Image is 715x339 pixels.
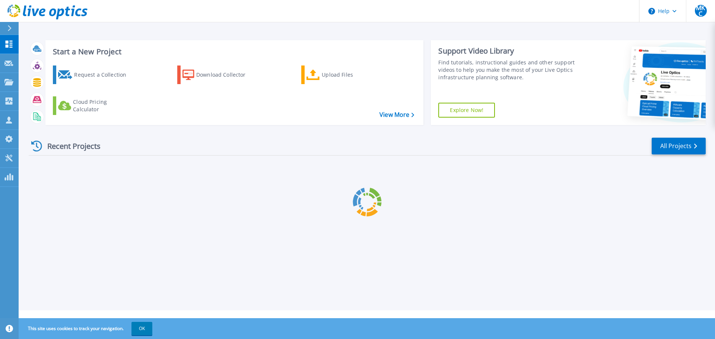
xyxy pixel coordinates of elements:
[652,138,706,154] a: All Projects
[29,137,111,155] div: Recent Projects
[20,322,152,335] span: This site uses cookies to track your navigation.
[438,103,495,118] a: Explore Now!
[177,65,260,84] a: Download Collector
[379,111,414,118] a: View More
[74,67,134,82] div: Request a Collection
[53,65,136,84] a: Request a Collection
[438,59,578,81] div: Find tutorials, instructional guides and other support videos to help you make the most of your L...
[438,46,578,56] div: Support Video Library
[53,96,136,115] a: Cloud Pricing Calculator
[695,5,707,17] span: MKC
[196,67,256,82] div: Download Collector
[53,48,414,56] h3: Start a New Project
[322,67,381,82] div: Upload Files
[131,322,152,335] button: OK
[301,65,384,84] a: Upload Files
[73,98,133,113] div: Cloud Pricing Calculator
